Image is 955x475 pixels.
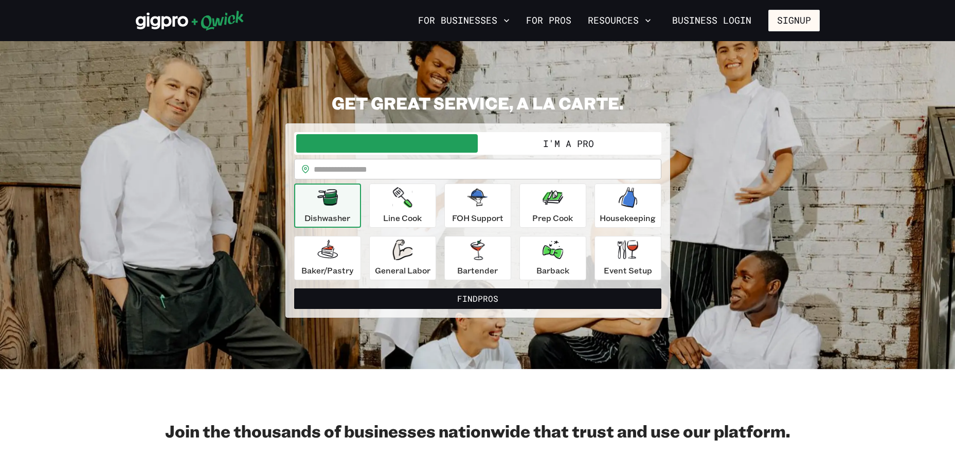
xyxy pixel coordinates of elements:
button: For Businesses [414,12,514,29]
button: Event Setup [594,236,661,280]
button: I'm a Business [296,134,478,153]
p: Barback [536,264,569,277]
h2: Join the thousands of businesses nationwide that trust and use our platform. [136,421,820,441]
button: FindPros [294,288,661,309]
p: Event Setup [604,264,652,277]
p: Baker/Pastry [301,264,353,277]
p: Housekeeping [600,212,656,224]
a: Business Login [663,10,760,31]
button: General Labor [369,236,436,280]
button: Signup [768,10,820,31]
button: FOH Support [444,184,511,228]
p: FOH Support [452,212,503,224]
button: Baker/Pastry [294,236,361,280]
h2: GET GREAT SERVICE, A LA CARTE. [285,93,670,113]
p: Line Cook [383,212,422,224]
p: Bartender [457,264,498,277]
button: Housekeeping [594,184,661,228]
button: Barback [519,236,586,280]
button: Line Cook [369,184,436,228]
a: For Pros [522,12,575,29]
p: Dishwasher [304,212,350,224]
p: General Labor [375,264,430,277]
button: Prep Cook [519,184,586,228]
button: Dishwasher [294,184,361,228]
p: Prep Cook [532,212,573,224]
button: I'm a Pro [478,134,659,153]
button: Bartender [444,236,511,280]
button: Resources [584,12,655,29]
